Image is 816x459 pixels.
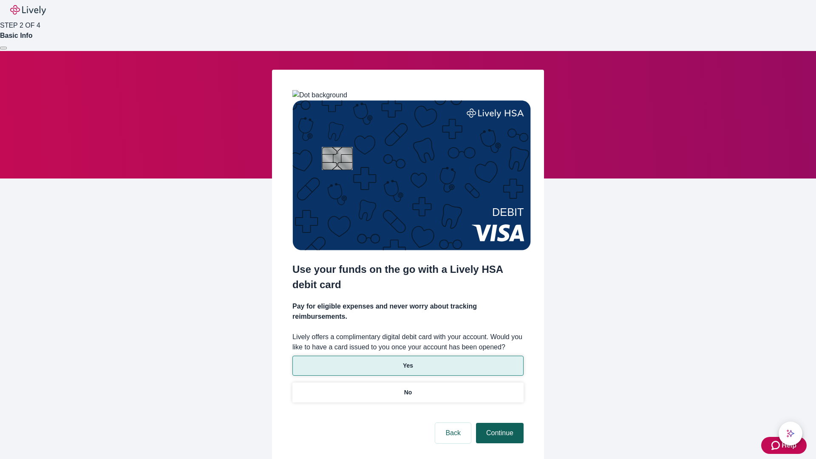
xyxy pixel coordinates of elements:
span: Help [782,440,796,450]
img: Debit card [292,100,531,250]
svg: Lively AI Assistant [786,429,795,438]
svg: Zendesk support icon [771,440,782,450]
button: Back [435,423,471,443]
img: Dot background [292,90,347,100]
h2: Use your funds on the go with a Lively HSA debit card [292,262,524,292]
label: Lively offers a complimentary digital debit card with your account. Would you like to have a card... [292,332,524,352]
p: Yes [403,361,413,370]
h4: Pay for eligible expenses and never worry about tracking reimbursements. [292,301,524,322]
button: Yes [292,356,524,376]
button: chat [779,422,802,445]
p: No [404,388,412,397]
button: Continue [476,423,524,443]
button: Zendesk support iconHelp [761,437,807,454]
img: Lively [10,5,46,15]
button: No [292,382,524,402]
